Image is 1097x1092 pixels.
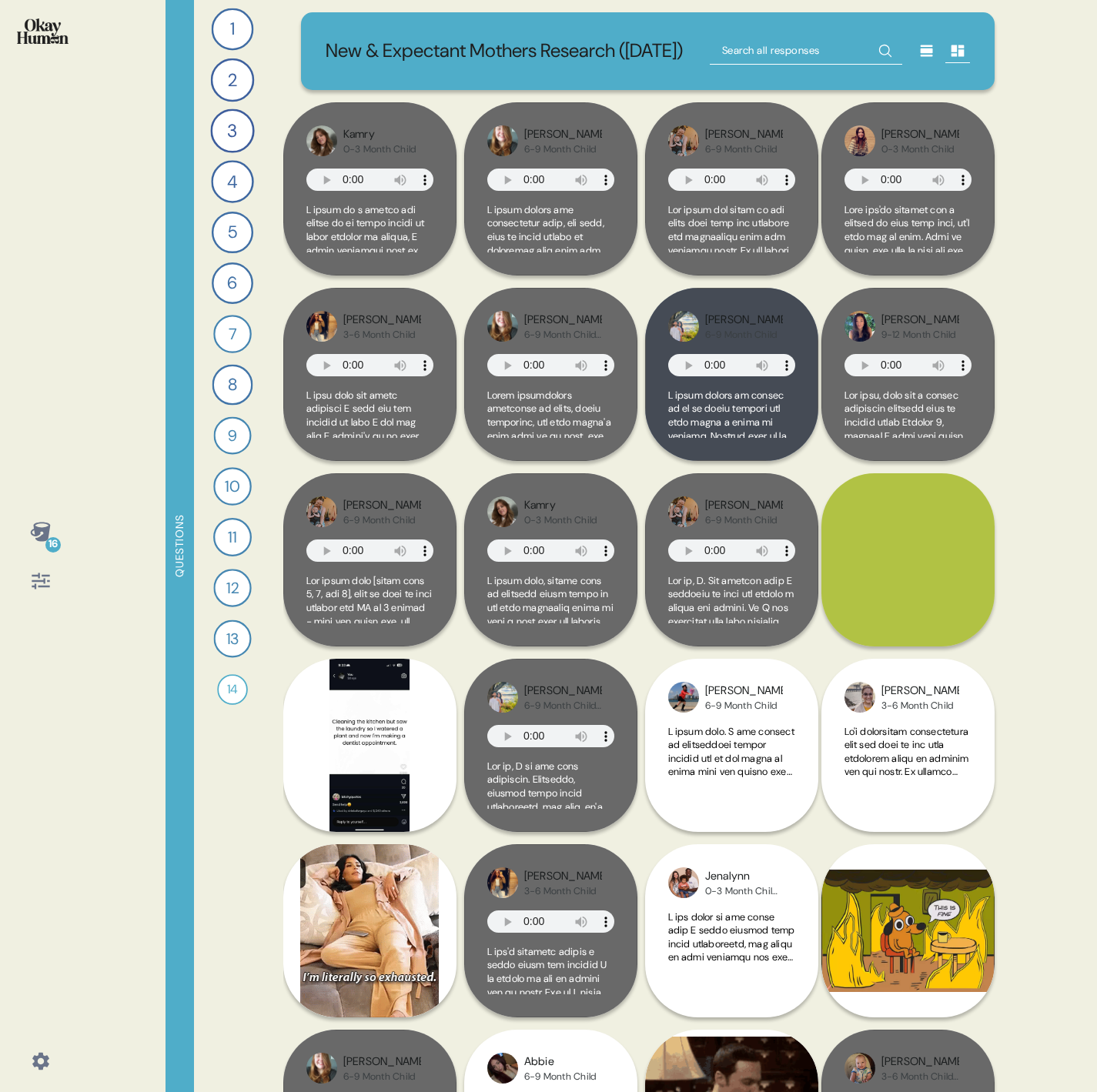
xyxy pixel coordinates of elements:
[705,700,783,712] div: 6-9 Month Child
[213,315,252,353] div: 7
[668,682,699,713] img: profilepic_24161086583510998.jpg
[881,126,959,143] div: [PERSON_NAME]
[524,329,602,341] div: 6-9 Month Child [ABCDE]
[705,497,783,514] div: [PERSON_NAME]
[343,329,421,341] div: 3-6 Month Child
[210,58,254,102] div: 2
[844,682,875,713] img: profilepic_24467568902835622.jpg
[326,37,683,65] p: New & Expectant Mothers Research ([DATE])
[213,569,251,606] div: 12
[524,514,597,526] div: 0-3 Month Child
[844,125,875,156] img: profilepic_10050006148381865.jpg
[212,262,253,304] div: 6
[343,312,421,329] div: [PERSON_NAME]
[343,1070,421,1083] div: 6-9 Month Child
[881,143,959,155] div: 0-3 Month Child
[213,416,251,454] div: 9
[213,467,252,506] div: 10
[524,868,602,885] div: [PERSON_NAME]
[705,885,783,897] div: 0-3 Month Child [CBADE]
[306,311,337,342] img: profilepic_24149749451352391.jpg
[487,1053,518,1084] img: profilepic_24076056148683697.jpg
[705,126,783,143] div: [PERSON_NAME]
[668,867,699,898] img: profilepic_9731200886984576.jpg
[705,329,783,341] div: 6-9 Month Child
[881,683,959,700] div: [PERSON_NAME]
[213,518,252,556] div: 11
[881,312,959,329] div: [PERSON_NAME]
[487,311,518,342] img: profilepic_9664865833620011.jpg
[668,311,699,342] img: profilepic_24066498406338658.jpg
[487,496,518,527] img: profilepic_24302597019365276.jpg
[217,674,248,705] div: 14
[211,8,253,51] div: 1
[306,496,337,527] img: profilepic_9987001134730651.jpg
[213,619,251,657] div: 13
[524,126,602,143] div: [PERSON_NAME]
[668,125,699,156] img: profilepic_9987001134730651.jpg
[705,312,783,329] div: [PERSON_NAME]
[881,700,959,712] div: 3-6 Month Child
[45,537,61,553] div: 16
[881,329,959,341] div: 9-12 Month Child
[210,109,254,152] div: 3
[524,683,602,700] div: [PERSON_NAME]
[710,37,902,65] input: Search all responses
[844,1053,875,1084] img: profilepic_23934757382810606.jpg
[881,1054,959,1070] div: [PERSON_NAME]
[343,514,421,526] div: 6-9 Month Child
[343,497,421,514] div: [PERSON_NAME]
[211,212,253,253] div: 5
[524,1070,597,1083] div: 6-9 Month Child
[524,1054,597,1070] div: Abbie
[524,700,602,712] div: 6-9 Month Child [CBADE]
[17,18,69,44] img: okayhuman.3b1b6348.png
[844,311,875,342] img: profilepic_23998246113203785.jpg
[306,1053,337,1084] img: profilepic_9664865833620011.jpg
[705,868,783,885] div: Jenalynn
[668,496,699,527] img: profilepic_9987001134730651.jpg
[524,143,602,155] div: 6-9 Month Child
[212,365,253,406] div: 8
[705,514,783,526] div: 6-9 Month Child
[343,143,416,155] div: 0-3 Month Child
[306,125,337,156] img: profilepic_24302597019365276.jpg
[487,682,518,713] img: profilepic_24066498406338658.jpg
[705,683,783,700] div: [PERSON_NAME]
[705,143,783,155] div: 6-9 Month Child
[487,867,518,898] img: profilepic_24149749451352391.jpg
[343,126,416,143] div: Kamry
[524,497,597,514] div: Kamry
[487,125,518,156] img: profilepic_9664865833620011.jpg
[211,160,253,202] div: 4
[881,1070,959,1083] div: 3-6 Month Child [ACDBE]
[524,885,602,897] div: 3-6 Month Child
[524,312,602,329] div: [PERSON_NAME]
[343,1054,421,1070] div: [PERSON_NAME]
